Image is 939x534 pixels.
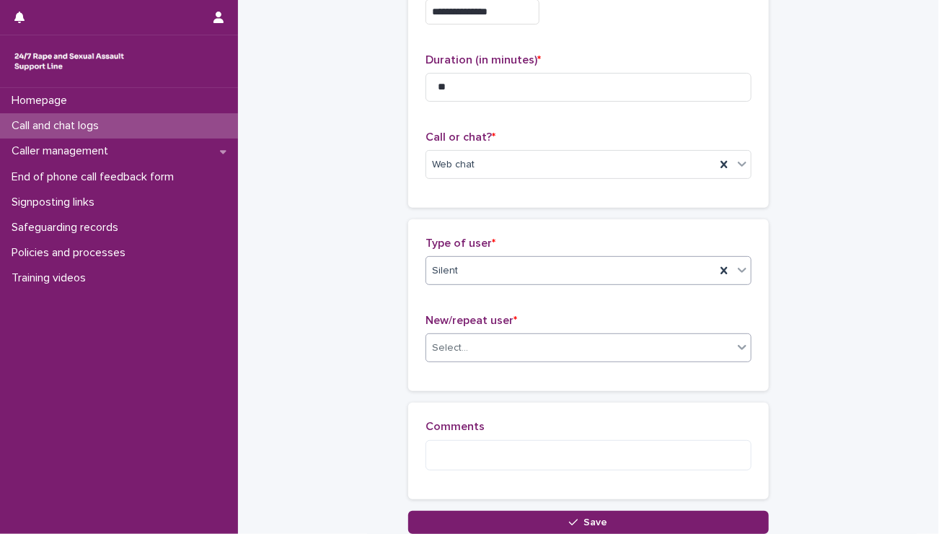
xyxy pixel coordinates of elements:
[6,271,97,285] p: Training videos
[6,170,185,184] p: End of phone call feedback form
[426,237,495,249] span: Type of user
[426,421,485,432] span: Comments
[426,315,517,326] span: New/repeat user
[6,94,79,108] p: Homepage
[6,221,130,235] p: Safeguarding records
[432,157,475,172] span: Web chat
[426,54,541,66] span: Duration (in minutes)
[408,511,769,534] button: Save
[432,263,458,279] span: Silent
[6,196,106,209] p: Signposting links
[6,119,110,133] p: Call and chat logs
[12,47,127,76] img: rhQMoQhaT3yELyF149Cw
[584,517,608,528] span: Save
[426,131,495,143] span: Call or chat?
[6,246,137,260] p: Policies and processes
[6,144,120,158] p: Caller management
[432,341,468,356] div: Select...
